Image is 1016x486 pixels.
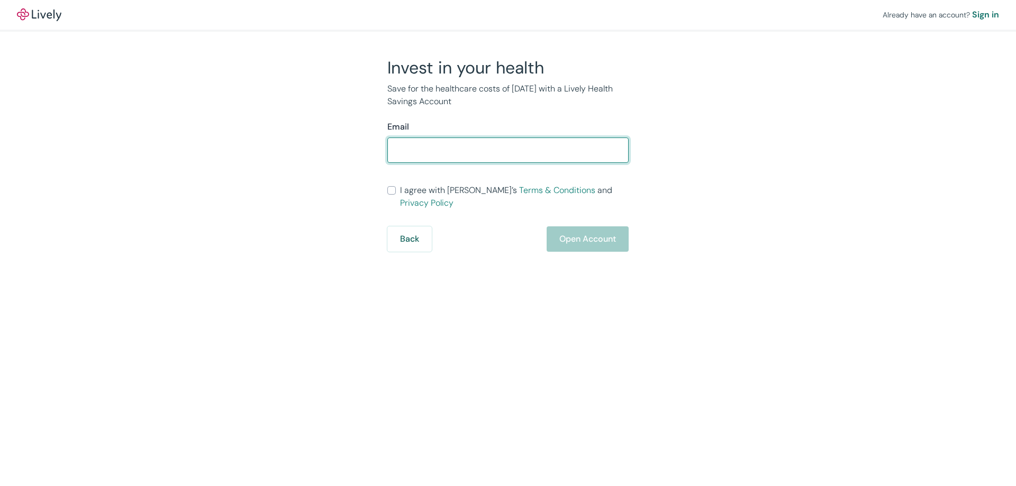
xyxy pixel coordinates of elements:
p: Save for the healthcare costs of [DATE] with a Lively Health Savings Account [387,82,629,108]
a: Privacy Policy [400,197,453,208]
a: LivelyLively [17,8,61,21]
h2: Invest in your health [387,57,629,78]
label: Email [387,121,409,133]
span: I agree with [PERSON_NAME]’s and [400,184,629,209]
a: Terms & Conditions [519,185,595,196]
a: Sign in [972,8,999,21]
button: Back [387,226,432,252]
img: Lively [17,8,61,21]
div: Already have an account? [883,8,999,21]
